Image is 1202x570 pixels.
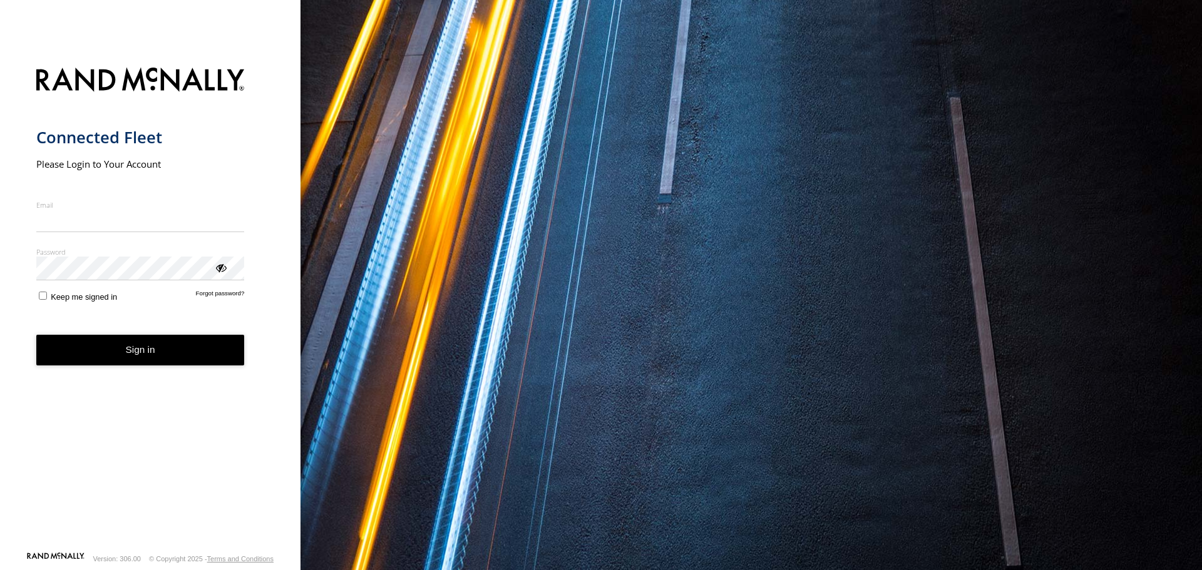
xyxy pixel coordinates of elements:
a: Terms and Conditions [207,555,274,562]
h2: Please Login to Your Account [36,158,245,170]
h1: Connected Fleet [36,127,245,148]
label: Password [36,247,245,257]
a: Forgot password? [196,290,245,302]
button: Sign in [36,335,245,365]
input: Keep me signed in [39,292,47,300]
div: © Copyright 2025 - [149,555,274,562]
form: main [36,60,265,551]
img: Rand McNally [36,65,245,97]
label: Email [36,200,245,210]
div: Version: 306.00 [93,555,141,562]
div: ViewPassword [214,261,227,273]
a: Visit our Website [27,552,85,565]
span: Keep me signed in [51,292,117,302]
